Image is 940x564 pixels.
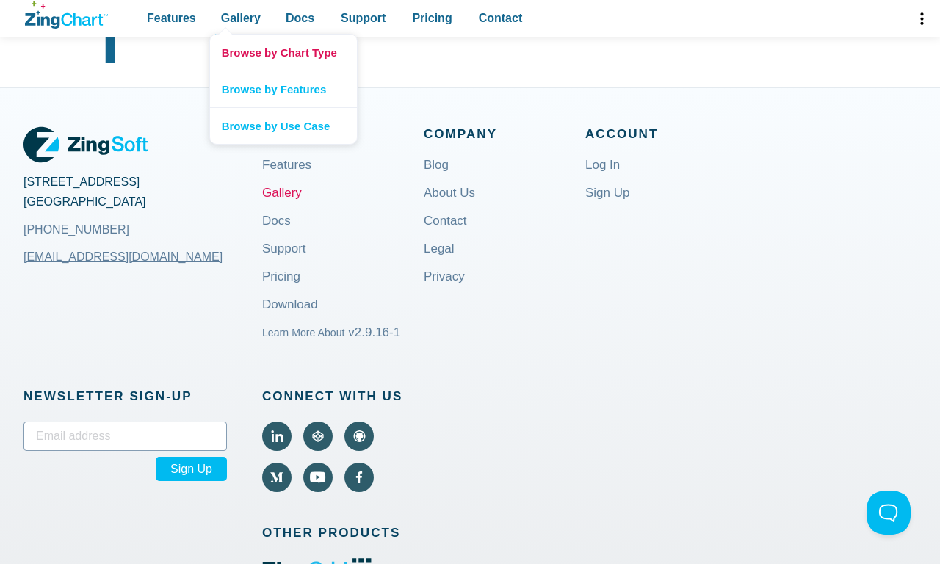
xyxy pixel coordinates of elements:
[303,422,333,451] a: Visit ZingChart on CodePen (external).
[262,463,292,492] a: Visit ZingChart on Medium (external).
[286,8,314,28] span: Docs
[262,327,345,339] small: Learn More About
[23,123,148,166] a: ZingSoft Logo. Click to visit the ZingSoft site (external).
[221,8,261,28] span: Gallery
[867,491,911,535] iframe: Toggle Customer Support
[424,187,475,223] a: About Us
[262,243,306,278] a: Support
[424,123,585,145] span: Company
[262,215,291,250] a: Docs
[303,463,333,492] a: Visit ZingChart on YouTube (external).
[25,1,108,29] a: ZingChart Logo. Click to return to the homepage
[424,215,467,250] a: Contact
[262,422,292,451] a: Visit ZingChart on LinkedIn (external).
[210,107,357,144] a: Browse by Use Case
[23,172,262,247] address: [STREET_ADDRESS] [GEOGRAPHIC_DATA]
[585,187,629,223] a: Sign Up
[23,386,227,407] span: Newsletter Sign‑up
[210,35,357,70] a: Browse by Chart Type
[344,463,374,492] a: Visit ZingChart on Facebook (external).
[424,271,465,306] a: Privacy
[344,422,374,451] a: Visit ZingChart on GitHub (external).
[262,327,400,362] a: Learn More About v2.9.16-1
[479,8,523,28] span: Contact
[262,522,424,543] span: Other Products
[585,159,620,195] a: Log In
[424,243,455,278] a: Legal
[585,123,747,145] span: Account
[262,187,302,223] a: Gallery
[156,457,227,481] span: Sign Up
[23,422,227,451] input: Email address
[412,8,452,28] span: Pricing
[262,299,318,334] a: Download
[262,271,300,306] a: Pricing
[262,159,311,195] a: Features
[23,211,262,247] a: [PHONE_NUMBER]
[147,8,196,28] span: Features
[23,239,223,274] a: [EMAIL_ADDRESS][DOMAIN_NAME]
[341,8,386,28] span: Support
[348,325,400,339] span: v2.9.16-1
[262,386,424,407] span: Connect With Us
[210,70,357,107] a: Browse by Features
[424,159,449,195] a: Blog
